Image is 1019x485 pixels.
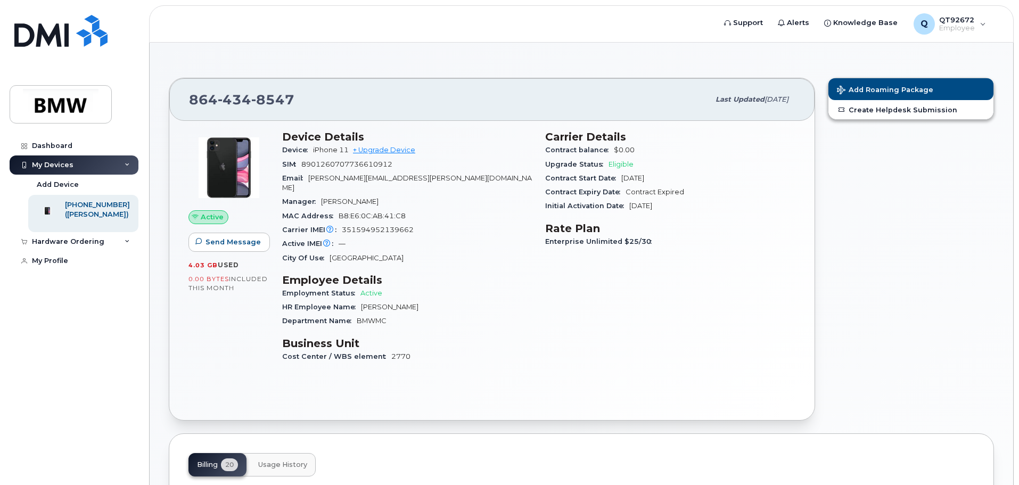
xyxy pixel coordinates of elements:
[282,146,313,154] span: Device
[621,174,644,182] span: [DATE]
[339,212,406,220] span: B8:E6:0C:AB:41:C8
[609,160,634,168] span: Eligible
[201,212,224,222] span: Active
[282,337,532,350] h3: Business Unit
[765,95,788,103] span: [DATE]
[353,146,415,154] a: + Upgrade Device
[258,461,307,469] span: Usage History
[282,212,339,220] span: MAC Address
[189,92,294,108] span: 864
[282,240,339,248] span: Active IMEI
[282,130,532,143] h3: Device Details
[614,146,635,154] span: $0.00
[545,202,629,210] span: Initial Activation Date
[282,254,330,262] span: City Of Use
[973,439,1011,477] iframe: Messenger Launcher
[282,317,357,325] span: Department Name
[282,174,532,192] span: [PERSON_NAME][EMAIL_ADDRESS][PERSON_NAME][DOMAIN_NAME]
[339,240,346,248] span: —
[545,188,626,196] span: Contract Expiry Date
[197,136,261,200] img: iPhone_11.jpg
[629,202,652,210] span: [DATE]
[391,352,410,360] span: 2770
[330,254,404,262] span: [GEOGRAPHIC_DATA]
[301,160,392,168] span: 8901260707736610912
[545,222,795,235] h3: Rate Plan
[545,146,614,154] span: Contract balance
[321,198,379,205] span: [PERSON_NAME]
[357,317,387,325] span: BMWMC
[188,275,229,283] span: 0.00 Bytes
[188,261,218,269] span: 4.03 GB
[282,303,361,311] span: HR Employee Name
[545,130,795,143] h3: Carrier Details
[188,233,270,252] button: Send Message
[716,95,765,103] span: Last updated
[282,352,391,360] span: Cost Center / WBS element
[342,226,414,234] span: 351594952139662
[626,188,684,196] span: Contract Expired
[837,86,933,96] span: Add Roaming Package
[828,100,993,119] a: Create Helpdesk Submission
[828,78,993,100] button: Add Roaming Package
[282,226,342,234] span: Carrier IMEI
[282,174,308,182] span: Email
[545,174,621,182] span: Contract Start Date
[218,261,239,269] span: used
[206,237,261,247] span: Send Message
[282,289,360,297] span: Employment Status
[360,289,382,297] span: Active
[545,160,609,168] span: Upgrade Status
[545,237,657,245] span: Enterprise Unlimited $25/30
[218,92,251,108] span: 434
[313,146,349,154] span: iPhone 11
[282,160,301,168] span: SIM
[282,198,321,205] span: Manager
[361,303,418,311] span: [PERSON_NAME]
[251,92,294,108] span: 8547
[282,274,532,286] h3: Employee Details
